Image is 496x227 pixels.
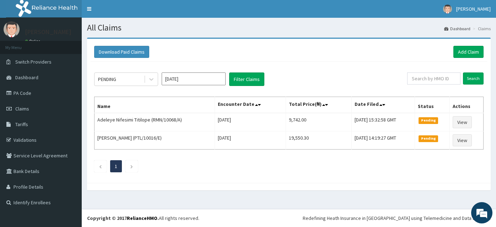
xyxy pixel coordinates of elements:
th: Total Price(₦) [286,97,352,113]
th: Date Filed [352,97,415,113]
p: [PERSON_NAME] [25,29,71,35]
th: Encounter Date [215,97,286,113]
button: Filter Claims [229,72,264,86]
input: Select Month and Year [162,72,226,85]
td: [DATE] 14:19:27 GMT [352,131,415,150]
span: Pending [419,135,438,142]
a: View [453,116,472,128]
th: Name [95,97,215,113]
span: [PERSON_NAME] [456,6,491,12]
td: 9,742.00 [286,113,352,131]
h1: All Claims [87,23,491,32]
td: 19,550.30 [286,131,352,150]
a: Page 1 is your current page [115,163,117,169]
span: Pending [419,117,438,124]
td: Adeleye Nifesimi Titilope (RMN/10068/A) [95,113,215,131]
a: Dashboard [444,26,470,32]
div: Redefining Heath Insurance in [GEOGRAPHIC_DATA] using Telemedicine and Data Science! [303,215,491,222]
a: Next page [130,163,133,169]
button: Download Paid Claims [94,46,149,58]
a: Online [25,39,42,44]
td: [PERSON_NAME] (PTL/10016/E) [95,131,215,150]
img: User Image [4,21,20,37]
a: Add Claim [453,46,484,58]
a: RelianceHMO [127,215,157,221]
a: Previous page [99,163,102,169]
span: Tariffs [15,121,28,128]
th: Actions [450,97,484,113]
span: Switch Providers [15,59,52,65]
span: Claims [15,106,29,112]
footer: All rights reserved. [82,209,496,227]
td: [DATE] 15:32:58 GMT [352,113,415,131]
input: Search by HMO ID [407,72,460,85]
strong: Copyright © 2017 . [87,215,159,221]
td: [DATE] [215,113,286,131]
th: Status [415,97,450,113]
td: [DATE] [215,131,286,150]
span: Dashboard [15,74,38,81]
li: Claims [471,26,491,32]
input: Search [463,72,484,85]
img: User Image [443,5,452,13]
div: PENDING [98,76,116,83]
a: View [453,134,472,146]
